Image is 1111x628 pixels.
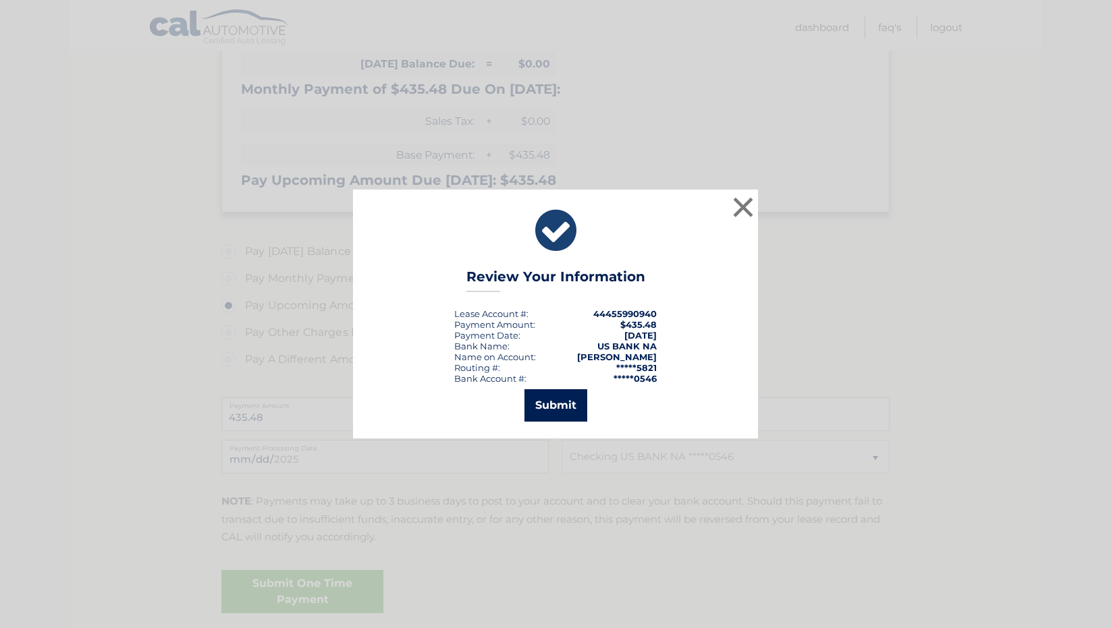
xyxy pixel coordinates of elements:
div: Routing #: [454,362,500,373]
div: Bank Account #: [454,373,526,384]
span: Payment Date [454,330,518,341]
div: Bank Name: [454,341,510,351]
span: $435.48 [620,319,657,330]
div: Lease Account #: [454,308,529,319]
strong: US BANK NA [597,341,657,351]
div: Payment Amount: [454,319,535,330]
button: Submit [524,389,587,422]
button: × [730,194,757,221]
div: Name on Account: [454,351,536,362]
div: : [454,330,520,341]
h3: Review Your Information [466,268,645,292]
strong: 44455990940 [593,308,657,319]
strong: [PERSON_NAME] [577,351,657,362]
span: [DATE] [624,330,657,341]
